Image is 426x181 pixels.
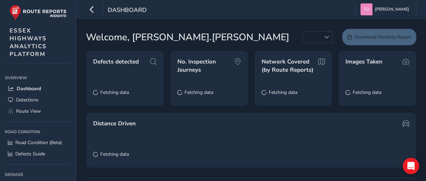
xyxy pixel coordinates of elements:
span: Fetching data [185,89,213,96]
div: Signage [5,169,71,180]
span: ESSEX HIGHWAYS ANALYTICS PLATFORM [10,27,47,58]
span: Road Condition (Beta) [15,139,62,146]
span: Fetching data [100,89,129,96]
span: Fetching data [353,89,381,96]
span: Images Taken [346,58,382,66]
span: Fetching data [269,89,297,96]
span: [PERSON_NAME] [375,3,409,15]
span: No. Inspection Journeys [177,58,234,74]
span: Welcome, [PERSON_NAME].[PERSON_NAME] [86,30,289,44]
a: Defects Guide [5,148,71,159]
a: Route View [5,106,71,117]
span: Defects detected [93,58,139,66]
img: diamond-layout [361,3,372,15]
span: Dashboard [108,6,147,15]
span: Defects Guide [15,151,45,157]
span: Dashboard [17,85,41,92]
div: Overview [5,73,71,83]
span: Route View [16,108,41,114]
span: Detections [16,97,39,103]
span: Network Covered (by Route Reports) [262,58,319,74]
span: Fetching data [100,151,129,157]
a: Dashboard [5,83,71,94]
button: [PERSON_NAME] [361,3,411,15]
a: Detections [5,94,71,106]
img: rr logo [10,5,67,20]
div: Open Intercom Messenger [403,158,419,174]
div: Road Condition [5,127,71,137]
span: Distance Driven [93,120,136,128]
a: Road Condition (Beta) [5,137,71,148]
